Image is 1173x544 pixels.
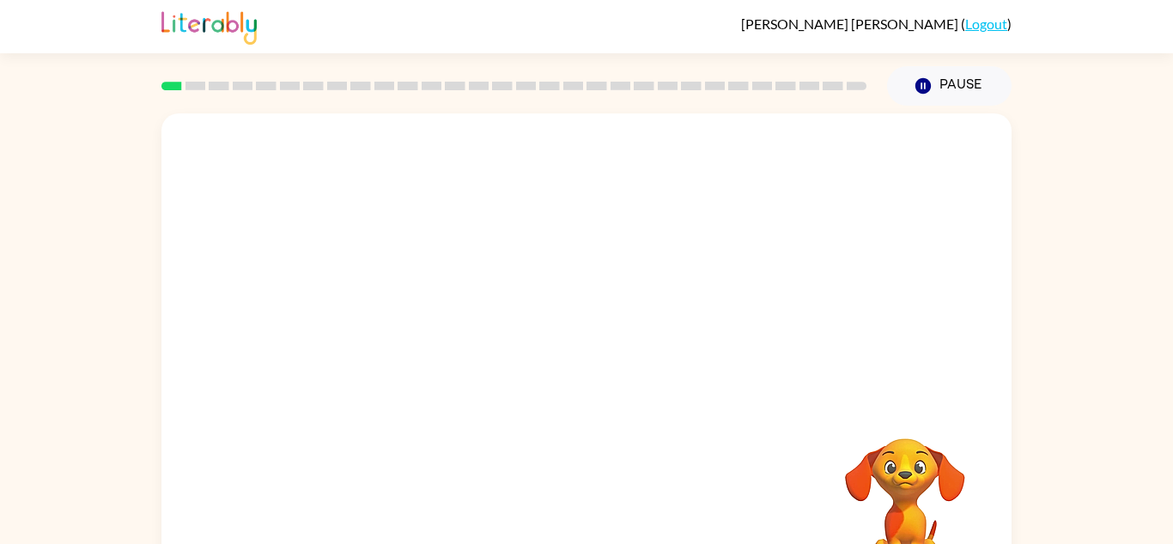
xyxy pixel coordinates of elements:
[965,15,1007,32] a: Logout
[887,66,1012,106] button: Pause
[741,15,961,32] span: [PERSON_NAME] [PERSON_NAME]
[741,15,1012,32] div: ( )
[161,7,257,45] img: Literably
